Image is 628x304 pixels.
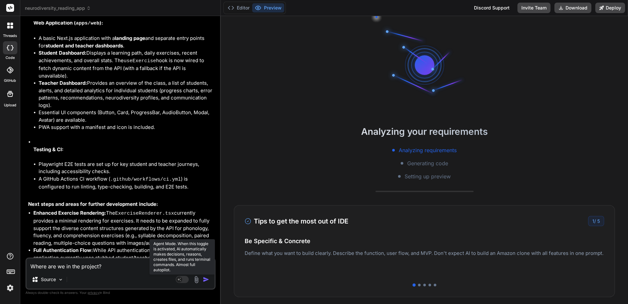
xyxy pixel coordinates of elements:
li: PWA support with a manifest and icon is included. [39,124,214,131]
label: code [6,55,15,61]
div: / [588,216,604,226]
img: settings [5,282,16,294]
code: .github/workflows/ci.yml [110,177,181,182]
li: Playwright E2E tests are set up for key student and teacher journeys, including accessibility che... [39,161,214,175]
label: GitHub [4,78,16,83]
span: Analyzing requirements [399,146,457,154]
li: Displays a learning path, daily exercises, recent achievements, and overall stats. The hook is no... [39,49,214,80]
h4: Be Specific & Concrete [245,237,604,245]
strong: Enhanced Exercise Rendering: [33,210,106,216]
strong: Full Authentication Flow: [33,247,93,253]
li: A basic Next.js application with a and separate entry points for . [39,35,214,49]
button: Agent Mode. When this toggle is activated, AI automatically makes decisions, reasons, creates fil... [174,276,190,283]
li: Essential UI components (Button, Card, ProgressBar, AudioButton, Modal, Avatar) are available. [39,109,214,124]
span: privacy [88,291,99,295]
div: Discord Support [470,3,514,13]
button: Deploy [595,3,625,13]
label: threads [3,33,17,39]
span: Setting up preview [405,172,451,180]
li: While API authentication is present, the web application currently uses stubbed student/teacher d... [33,247,214,276]
button: Editor [225,3,252,12]
img: attachment [193,276,200,283]
h3: Tips to get the most out of IDE [245,216,348,226]
h2: Analyzing your requirements [221,125,628,138]
li: The currently provides a minimal rendering for exercises. It needs to be expanded to fully suppor... [33,209,214,247]
strong: landing page [115,35,145,41]
li: Provides an overview of the class, a list of students, alerts, and detailed analytics for individ... [39,80,214,109]
label: Upload [4,102,16,108]
li: A GitHub Actions CI workflow ( ) is configured to run linting, type-checking, building, and E2E t... [39,175,214,191]
button: Download [554,3,591,13]
span: neurodiversity_reading_app [25,5,91,11]
img: icon [203,276,209,283]
code: useExercise [124,58,156,64]
span: Generating code [407,159,448,167]
img: Pick Models [58,277,63,282]
strong: Next steps and areas for further development include: [28,201,158,207]
code: apps/web [76,21,99,26]
strong: Teacher Dashboard: [39,80,87,86]
button: Preview [252,3,284,12]
code: ExerciseRenderer.tsx [115,211,174,216]
strong: Student Dashboard: [39,50,86,56]
strong: student and teacher dashboards [45,43,123,49]
span: 1 [592,218,594,224]
p: Always double-check its answers. Your in Bind [26,290,216,296]
p: Source [41,276,56,283]
span: 5 [597,218,600,224]
strong: Testing & CI: [33,146,63,152]
button: Invite Team [517,3,550,13]
strong: Web Application ( ): [33,20,103,26]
